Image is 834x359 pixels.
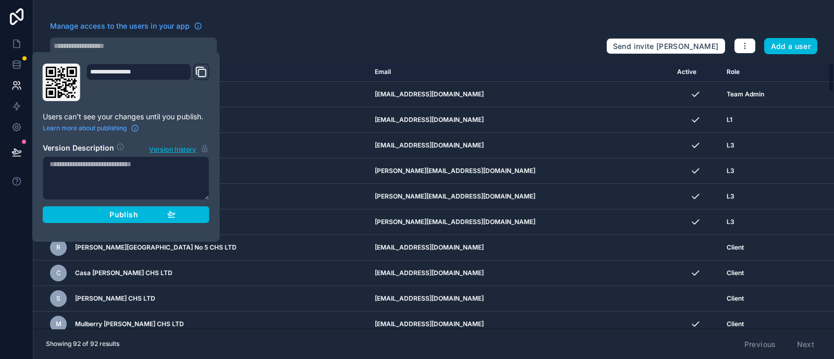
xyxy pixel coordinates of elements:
[369,107,671,133] td: [EMAIL_ADDRESS][DOMAIN_NAME]
[764,38,818,55] button: Add a user
[75,320,184,328] span: Mulberry [PERSON_NAME] CHS LTD
[369,82,671,107] td: [EMAIL_ADDRESS][DOMAIN_NAME]
[56,320,62,328] span: M
[727,90,764,98] span: Team Admin
[727,320,744,328] span: Client
[671,63,720,82] th: Active
[369,286,671,312] td: [EMAIL_ADDRESS][DOMAIN_NAME]
[727,116,732,124] span: L1
[43,124,139,132] a: Learn more about publishing
[56,243,60,252] span: R
[727,192,734,201] span: L3
[56,294,60,303] span: S
[43,143,114,154] h2: Version Description
[75,269,173,277] span: Casa [PERSON_NAME] CHS LTD
[46,340,119,348] span: Showing 92 of 92 results
[87,64,210,101] div: Domain and Custom Link
[43,112,210,122] p: Users can't see your changes until you publish.
[369,133,671,158] td: [EMAIL_ADDRESS][DOMAIN_NAME]
[369,312,671,337] td: [EMAIL_ADDRESS][DOMAIN_NAME]
[369,158,671,184] td: [PERSON_NAME][EMAIL_ADDRESS][DOMAIN_NAME]
[149,143,209,154] button: Version history
[369,261,671,286] td: [EMAIL_ADDRESS][DOMAIN_NAME]
[50,21,190,31] span: Manage access to the users in your app
[727,294,744,303] span: Client
[369,209,671,235] td: [PERSON_NAME][EMAIL_ADDRESS][DOMAIN_NAME]
[43,206,210,223] button: Publish
[369,184,671,209] td: [PERSON_NAME][EMAIL_ADDRESS][DOMAIN_NAME]
[727,218,734,226] span: L3
[369,63,671,82] th: Email
[75,243,237,252] span: [PERSON_NAME][GEOGRAPHIC_DATA] No 5 CHS LTD
[75,294,155,303] span: [PERSON_NAME] CHS LTD
[727,269,744,277] span: Client
[43,124,127,132] span: Learn more about publishing
[33,63,834,329] div: scrollable content
[606,38,726,55] button: Send invite [PERSON_NAME]
[727,167,734,175] span: L3
[56,269,61,277] span: C
[50,21,202,31] a: Manage access to the users in your app
[369,235,671,261] td: [EMAIL_ADDRESS][DOMAIN_NAME]
[727,243,744,252] span: Client
[149,143,196,154] span: Version history
[720,63,799,82] th: Role
[727,141,734,150] span: L3
[109,210,138,219] span: Publish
